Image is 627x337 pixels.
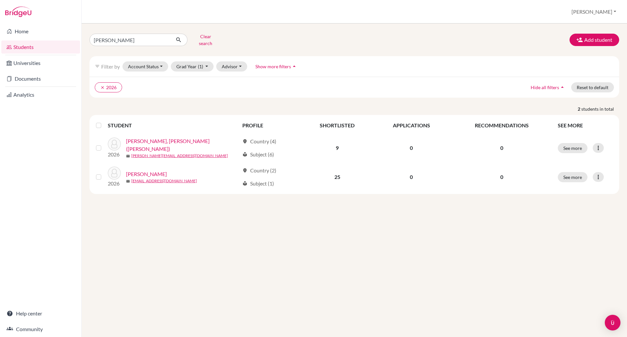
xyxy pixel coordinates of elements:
[95,64,100,69] i: filter_list
[89,34,170,46] input: Find student by name...
[571,82,614,92] button: Reset to default
[1,40,80,54] a: Students
[605,315,620,330] div: Open Intercom Messenger
[126,170,167,178] a: [PERSON_NAME]
[1,56,80,70] a: Universities
[525,82,571,92] button: Hide all filtersarrow_drop_up
[1,307,80,320] a: Help center
[454,173,550,181] p: 0
[558,143,587,153] button: See more
[1,25,80,38] a: Home
[242,137,276,145] div: Country (4)
[531,85,559,90] span: Hide all filters
[187,31,224,48] button: Clear search
[242,181,248,186] span: local_library
[554,118,617,133] th: SEE MORE
[454,144,550,152] p: 0
[301,133,373,163] td: 9
[373,163,449,191] td: 0
[255,64,291,69] span: Show more filters
[1,72,80,85] a: Documents
[569,6,619,18] button: [PERSON_NAME]
[570,34,619,46] button: Add student
[108,180,121,187] p: 2026
[238,118,301,133] th: PROFILE
[450,118,554,133] th: RECOMMENDATIONS
[5,7,31,17] img: Bridge-U
[242,152,248,157] span: local_library
[126,154,130,158] span: mail
[131,178,197,184] a: [EMAIL_ADDRESS][DOMAIN_NAME]
[198,64,203,69] span: (1)
[108,151,121,158] p: 2026
[100,85,105,90] i: clear
[242,139,248,144] span: location_on
[242,180,274,187] div: Subject (1)
[101,63,120,70] span: Filter by
[131,153,228,159] a: [PERSON_NAME][EMAIL_ADDRESS][DOMAIN_NAME]
[95,82,122,92] button: clear2026
[578,105,581,112] strong: 2
[216,61,247,72] button: Advisor
[108,167,121,180] img: Tran, Kha
[242,167,276,174] div: Country (2)
[108,118,238,133] th: STUDENT
[1,323,80,336] a: Community
[558,172,587,182] button: See more
[581,105,619,112] span: students in total
[171,61,214,72] button: Grad Year(1)
[122,61,168,72] button: Account Status
[242,168,248,173] span: location_on
[373,118,449,133] th: APPLICATIONS
[291,63,297,70] i: arrow_drop_up
[301,118,373,133] th: SHORTLISTED
[1,88,80,101] a: Analytics
[250,61,303,72] button: Show more filtersarrow_drop_up
[373,133,449,163] td: 0
[301,163,373,191] td: 25
[242,151,274,158] div: Subject (6)
[108,137,121,151] img: Phan, Ky Khanh Tran (Olivia)
[126,137,239,153] a: [PERSON_NAME], [PERSON_NAME] ([PERSON_NAME])
[559,84,566,90] i: arrow_drop_up
[126,179,130,183] span: mail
